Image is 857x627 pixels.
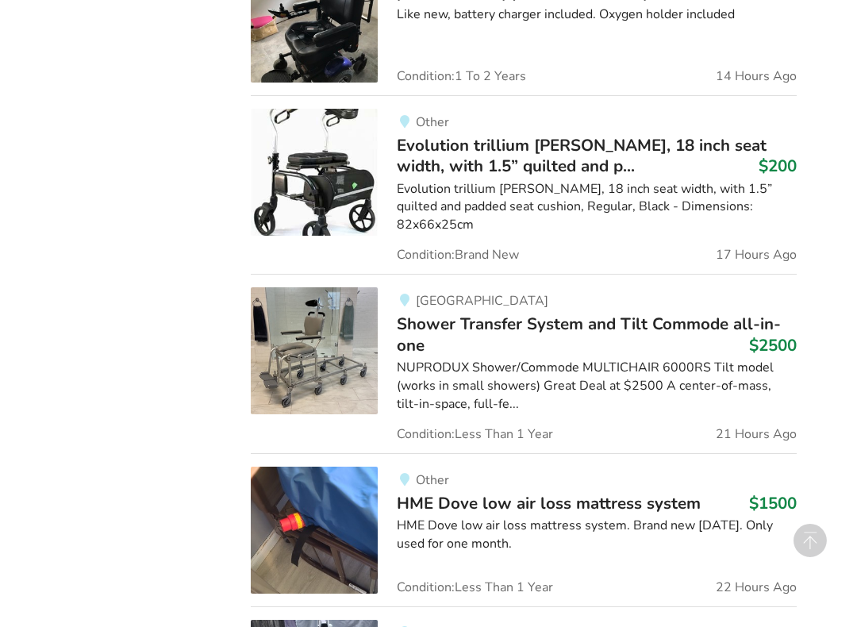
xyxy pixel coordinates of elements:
[251,95,796,274] a: mobility-evolution trillium walker, 18 inch seat width, with 1.5” quilted and padded seat cushion...
[397,428,553,440] span: Condition: Less Than 1 Year
[397,581,553,594] span: Condition: Less Than 1 Year
[397,70,526,83] span: Condition: 1 To 2 Years
[251,274,796,452] a: bathroom safety-shower transfer system and tilt commode all-in-one[GEOGRAPHIC_DATA]Shower Transfe...
[716,248,797,261] span: 17 Hours Ago
[397,180,796,235] div: Evolution trillium [PERSON_NAME], 18 inch seat width, with 1.5” quilted and padded seat cushion, ...
[251,109,378,236] img: mobility-evolution trillium walker, 18 inch seat width, with 1.5” quilted and padded seat cushion...
[749,335,797,356] h3: $2500
[397,6,796,24] div: Like new, battery charger included. Oxygen holder included
[716,581,797,594] span: 22 Hours Ago
[397,492,701,514] span: HME Dove low air loss mattress system
[397,313,781,356] span: Shower Transfer System and Tilt Commode all-in-one
[251,467,378,594] img: bedroom equipment-hme dove low air loss mattress system
[716,70,797,83] span: 14 Hours Ago
[251,287,378,414] img: bathroom safety-shower transfer system and tilt commode all-in-one
[416,113,449,131] span: Other
[397,248,519,261] span: Condition: Brand New
[251,453,796,606] a: bedroom equipment-hme dove low air loss mattress systemOtherHME Dove low air loss mattress system...
[416,292,548,310] span: [GEOGRAPHIC_DATA]
[397,359,796,414] div: NUPRODUX Shower/Commode MULTICHAIR 6000RS Tilt model (works in small showers) Great Deal at $2500...
[749,493,797,514] h3: $1500
[397,517,796,553] div: HME Dove low air loss mattress system. Brand new [DATE]. Only used for one month.
[759,156,797,176] h3: $200
[397,134,767,177] span: Evolution trillium [PERSON_NAME], 18 inch seat width, with 1.5” quilted and p...
[416,471,449,489] span: Other
[716,428,797,440] span: 21 Hours Ago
